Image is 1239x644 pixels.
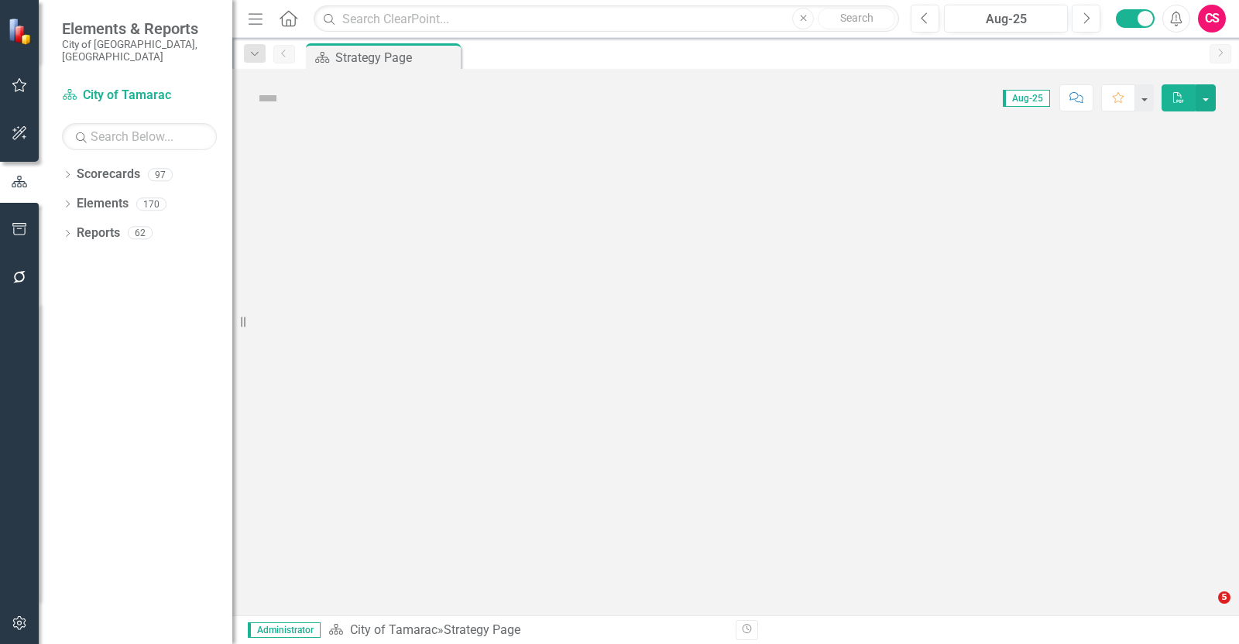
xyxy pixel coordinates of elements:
[8,18,35,45] img: ClearPoint Strategy
[256,86,280,111] img: Not Defined
[62,123,217,150] input: Search Below...
[62,87,217,104] a: City of Tamarac
[944,5,1068,33] button: Aug-25
[840,12,873,24] span: Search
[1003,90,1050,107] span: Aug-25
[62,19,217,38] span: Elements & Reports
[77,224,120,242] a: Reports
[949,10,1062,29] div: Aug-25
[128,227,153,240] div: 62
[818,8,895,29] button: Search
[1218,591,1230,604] span: 5
[328,622,724,639] div: »
[350,622,438,637] a: City of Tamarac
[335,48,457,67] div: Strategy Page
[1198,5,1226,33] button: CS
[77,195,129,213] a: Elements
[444,622,520,637] div: Strategy Page
[77,166,140,183] a: Scorecards
[62,38,217,63] small: City of [GEOGRAPHIC_DATA], [GEOGRAPHIC_DATA]
[1186,591,1224,629] iframe: Intercom live chat
[148,168,173,181] div: 97
[136,197,166,211] div: 170
[314,5,899,33] input: Search ClearPoint...
[248,622,321,638] span: Administrator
